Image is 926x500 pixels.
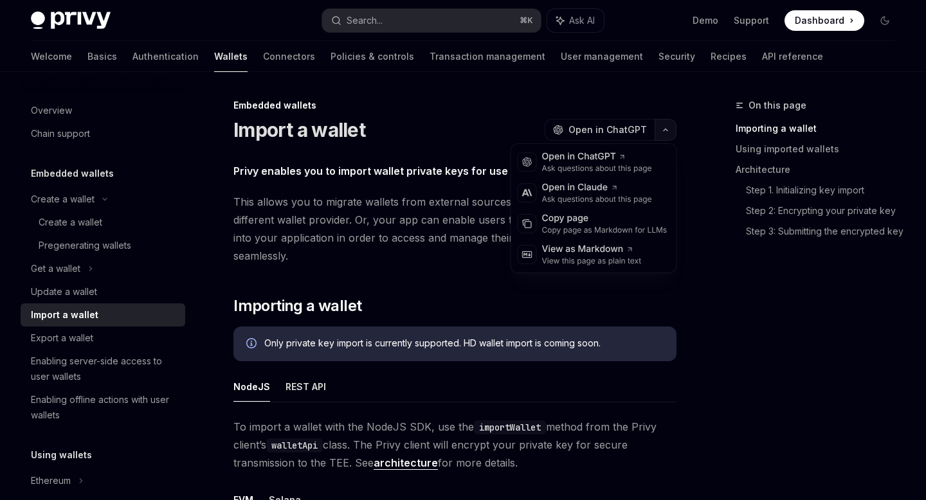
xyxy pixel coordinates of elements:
[31,447,92,463] h5: Using wallets
[542,194,652,204] div: Ask questions about this page
[233,165,594,177] strong: Privy enables you to import wallet private keys for use via the Privy API.
[542,181,652,194] div: Open in Claude
[233,118,365,141] h1: Import a wallet
[21,280,185,303] a: Update a wallet
[266,438,323,452] code: walletApi
[214,41,248,72] a: Wallets
[21,211,185,234] a: Create a wallet
[322,9,540,32] button: Search...⌘K
[31,41,72,72] a: Welcome
[246,338,259,351] svg: Info
[545,119,655,141] button: Open in ChatGPT
[21,303,185,326] a: Import a wallet
[542,163,652,174] div: Ask questions about this page
[875,10,895,31] button: Toggle dark mode
[87,41,117,72] a: Basics
[31,166,114,181] h5: Embedded wallets
[31,126,90,141] div: Chain support
[233,99,676,112] div: Embedded wallets
[542,212,667,225] div: Copy page
[233,418,676,472] span: To import a wallet with the NodeJS SDK, use the method from the Privy client’s class. The Privy c...
[233,193,676,265] span: This allows you to migrate wallets from external sources to Privy, including from a different wal...
[31,353,177,384] div: Enabling server-side access to user wallets
[542,225,667,235] div: Copy page as Markdown for LLMs
[736,118,905,139] a: Importing a wallet
[746,201,905,221] a: Step 2: Encrypting your private key
[233,162,676,180] span: .
[233,371,270,402] button: NodeJS
[693,14,718,27] a: Demo
[430,41,545,72] a: Transaction management
[31,330,93,346] div: Export a wallet
[31,103,72,118] div: Overview
[474,420,546,434] code: importWallet
[542,256,642,266] div: View this page as plain text
[568,123,647,136] span: Open in ChatGPT
[542,243,642,256] div: View as Markdown
[795,14,844,27] span: Dashboard
[331,41,414,72] a: Policies & controls
[21,122,185,145] a: Chain support
[749,98,806,113] span: On this page
[347,13,383,28] div: Search...
[374,456,438,470] a: architecture
[746,180,905,201] a: Step 1. Initializing key import
[31,307,98,323] div: Import a wallet
[658,41,695,72] a: Security
[31,12,111,30] img: dark logo
[746,221,905,242] a: Step 3: Submitting the encrypted key
[31,192,95,207] div: Create a wallet
[31,392,177,423] div: Enabling offline actions with user wallets
[31,473,71,488] div: Ethereum
[21,234,185,257] a: Pregenerating wallets
[39,215,102,230] div: Create a wallet
[263,41,315,72] a: Connectors
[736,139,905,159] a: Using imported wallets
[31,284,97,299] div: Update a wallet
[21,350,185,388] a: Enabling server-side access to user wallets
[711,41,747,72] a: Recipes
[21,99,185,122] a: Overview
[762,41,823,72] a: API reference
[520,15,533,26] span: ⌘ K
[233,296,361,316] span: Importing a wallet
[734,14,769,27] a: Support
[547,9,604,32] button: Ask AI
[286,371,326,402] button: REST API
[542,150,652,163] div: Open in ChatGPT
[31,261,80,276] div: Get a wallet
[21,326,185,350] a: Export a wallet
[21,388,185,427] a: Enabling offline actions with user wallets
[132,41,199,72] a: Authentication
[785,10,864,31] a: Dashboard
[264,337,664,351] div: Only private key import is currently supported. HD wallet import is coming soon.
[569,14,595,27] span: Ask AI
[736,159,905,180] a: Architecture
[561,41,643,72] a: User management
[39,238,131,253] div: Pregenerating wallets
